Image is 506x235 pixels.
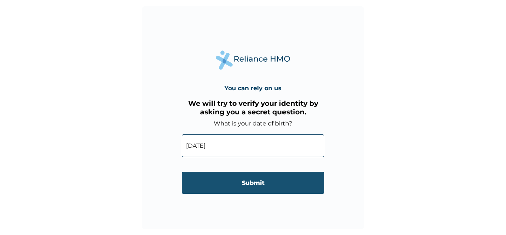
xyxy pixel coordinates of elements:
[182,99,324,116] h3: We will try to verify your identity by asking you a secret question.
[182,172,324,194] input: Submit
[182,134,324,157] input: DD-MM-YYYY
[214,120,292,127] label: What is your date of birth?
[224,85,282,92] h4: You can rely on us
[216,50,290,69] img: Reliance Health's Logo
